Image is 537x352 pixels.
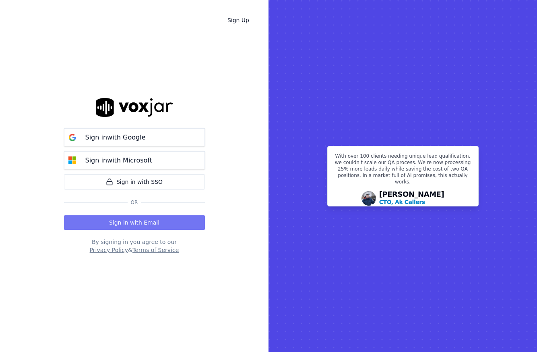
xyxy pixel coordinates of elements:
[64,152,81,169] img: microsoft Sign in button
[85,133,146,142] p: Sign in with Google
[96,98,173,117] img: logo
[333,153,473,188] p: With over 100 clients needing unique lead qualification, we couldn't scale our QA process. We're ...
[64,129,81,146] img: google Sign in button
[221,13,256,27] a: Sign Up
[64,174,205,190] a: Sign in with SSO
[64,128,205,146] button: Sign inwith Google
[128,199,141,206] span: Or
[64,151,205,169] button: Sign inwith Microsoft
[64,215,205,230] button: Sign in with Email
[379,198,425,206] p: CTO, Ak Callers
[361,191,376,206] img: Avatar
[85,156,152,165] p: Sign in with Microsoft
[132,246,179,254] button: Terms of Service
[64,238,205,254] div: By signing in you agree to our &
[90,246,128,254] button: Privacy Policy
[379,191,444,206] div: [PERSON_NAME]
